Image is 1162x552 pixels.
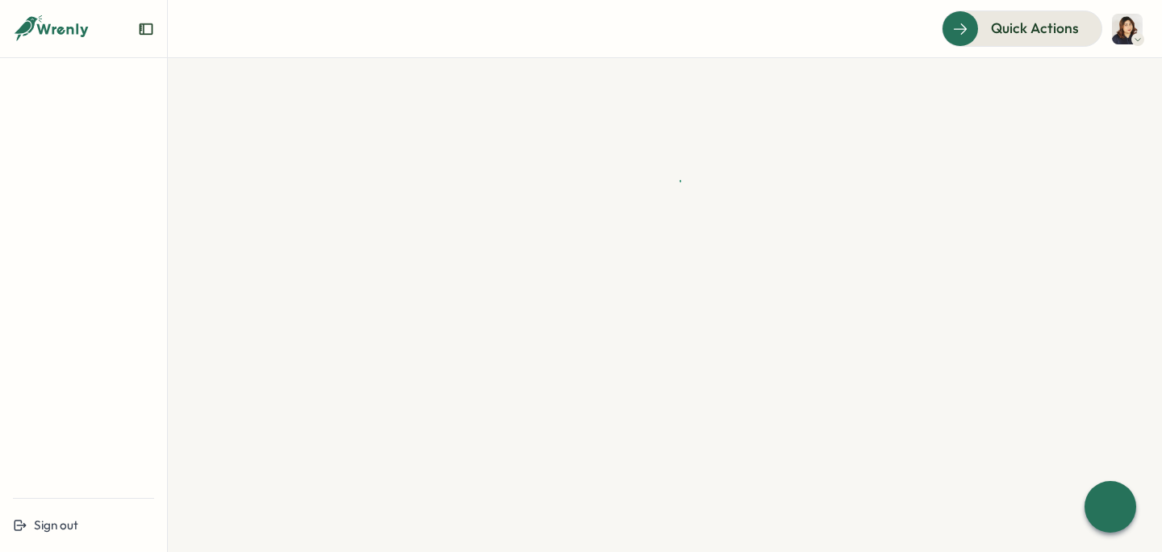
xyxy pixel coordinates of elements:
button: Expand sidebar [138,21,154,37]
button: Quick Actions [942,10,1102,46]
img: Zara Malik [1112,14,1143,44]
span: Quick Actions [991,18,1079,39]
span: Sign out [34,517,78,533]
